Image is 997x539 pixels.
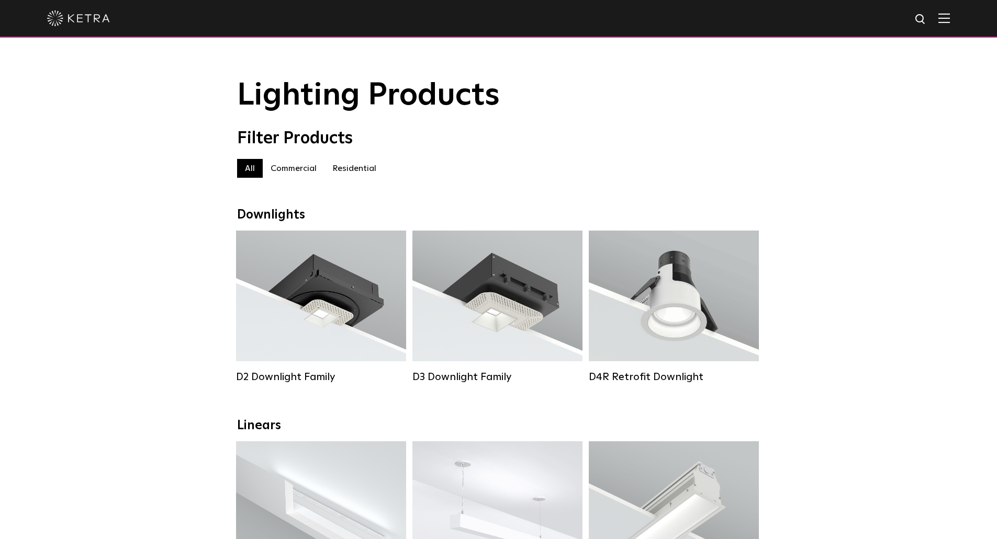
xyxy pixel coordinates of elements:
[237,80,500,111] span: Lighting Products
[237,159,263,178] label: All
[263,159,324,178] label: Commercial
[914,13,927,26] img: search icon
[589,231,759,383] a: D4R Retrofit Downlight Lumen Output:800Colors:White / BlackBeam Angles:15° / 25° / 40° / 60°Watta...
[47,10,110,26] img: ketra-logo-2019-white
[589,371,759,383] div: D4R Retrofit Downlight
[236,231,406,383] a: D2 Downlight Family Lumen Output:1200Colors:White / Black / Gloss Black / Silver / Bronze / Silve...
[412,371,582,383] div: D3 Downlight Family
[324,159,384,178] label: Residential
[237,208,760,223] div: Downlights
[236,371,406,383] div: D2 Downlight Family
[237,418,760,433] div: Linears
[938,13,950,23] img: Hamburger%20Nav.svg
[237,129,760,148] div: Filter Products
[412,231,582,383] a: D3 Downlight Family Lumen Output:700 / 900 / 1100Colors:White / Black / Silver / Bronze / Paintab...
